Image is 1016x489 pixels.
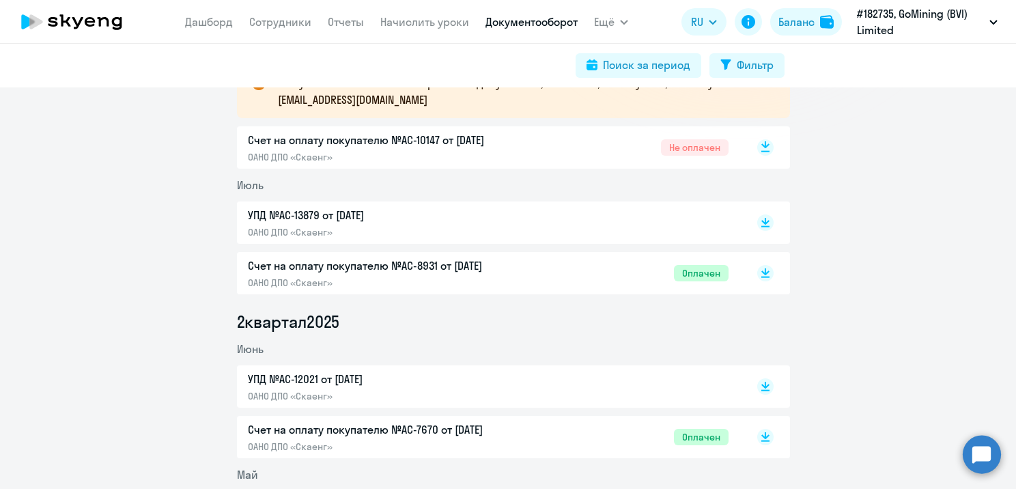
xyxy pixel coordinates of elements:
a: УПД №AC-12021 от [DATE]ОАНО ДПО «Скаенг» [248,371,729,402]
p: Счет на оплату покупателю №AC-8931 от [DATE] [248,257,535,274]
p: #182735, GoMining (BVI) Limited [GEOGRAPHIC_DATA] [857,5,984,38]
li: 2 квартал 2025 [237,311,790,333]
p: ОАНО ДПО «Скаенг» [248,151,535,163]
a: Документооборот [485,15,578,29]
p: ОАНО ДПО «Скаенг» [248,390,535,402]
p: ОАНО ДПО «Скаенг» [248,277,535,289]
a: Счет на оплату покупателю №AC-10147 от [DATE]ОАНО ДПО «Скаенг»Не оплачен [248,132,729,163]
div: Фильтр [737,57,774,73]
a: Сотрудники [249,15,311,29]
span: Оплачен [674,429,729,445]
span: Май [237,468,258,481]
a: Дашборд [185,15,233,29]
div: Баланс [778,14,815,30]
button: Поиск за период [576,53,701,78]
p: Счет на оплату покупателю №AC-7670 от [DATE] [248,421,535,438]
span: Оплачен [674,265,729,281]
img: balance [820,15,834,29]
button: Балансbalance [770,8,842,36]
span: Июнь [237,342,264,356]
p: УПД №AC-12021 от [DATE] [248,371,535,387]
p: Счет на оплату покупателю №AC-10147 от [DATE] [248,132,535,148]
span: Ещё [594,14,615,30]
a: Счет на оплату покупателю №AC-8931 от [DATE]ОАНО ДПО «Скаенг»Оплачен [248,257,729,289]
div: Поиск за период [603,57,690,73]
button: Ещё [594,8,628,36]
p: УПД №AC-13879 от [DATE] [248,207,535,223]
span: Не оплачен [661,139,729,156]
span: RU [691,14,703,30]
a: УПД №AC-13879 от [DATE]ОАНО ДПО «Скаенг» [248,207,729,238]
a: Отчеты [328,15,364,29]
p: В случае возникновения вопросов по документам, напишите, пожалуйста, на почту [EMAIL_ADDRESS][DOM... [278,75,765,108]
button: RU [681,8,726,36]
button: #182735, GoMining (BVI) Limited [GEOGRAPHIC_DATA] [850,5,1004,38]
a: Счет на оплату покупателю №AC-7670 от [DATE]ОАНО ДПО «Скаенг»Оплачен [248,421,729,453]
a: Начислить уроки [380,15,469,29]
button: Фильтр [709,53,785,78]
span: Июль [237,178,264,192]
p: ОАНО ДПО «Скаенг» [248,441,535,453]
p: ОАНО ДПО «Скаенг» [248,226,535,238]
